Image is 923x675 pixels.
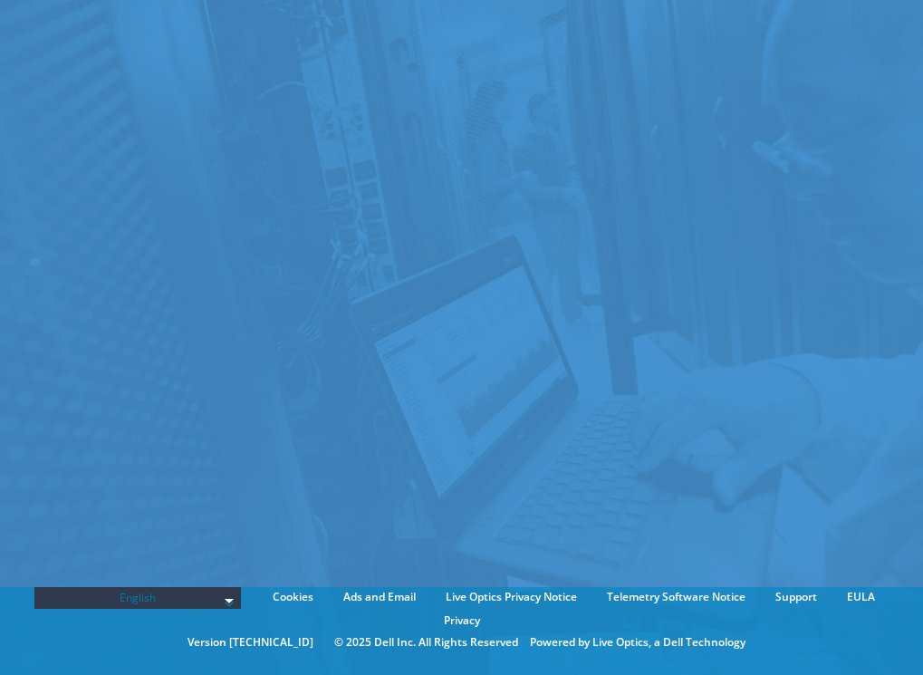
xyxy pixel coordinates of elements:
[432,587,591,607] a: Live Optics Privacy Notice
[593,587,759,607] a: Telemetry Software Notice
[430,611,494,631] a: Privacy
[530,632,745,652] li: Powered by Live Optics, a Dell Technology
[178,632,322,652] li: Version [TECHNICAL_ID]
[325,632,527,652] li: © 2025 Dell Inc. All Rights Reserved
[833,587,889,607] a: EULA
[43,587,232,609] span: English
[259,587,327,607] a: Cookies
[762,587,831,607] a: Support
[330,587,429,607] a: Ads and Email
